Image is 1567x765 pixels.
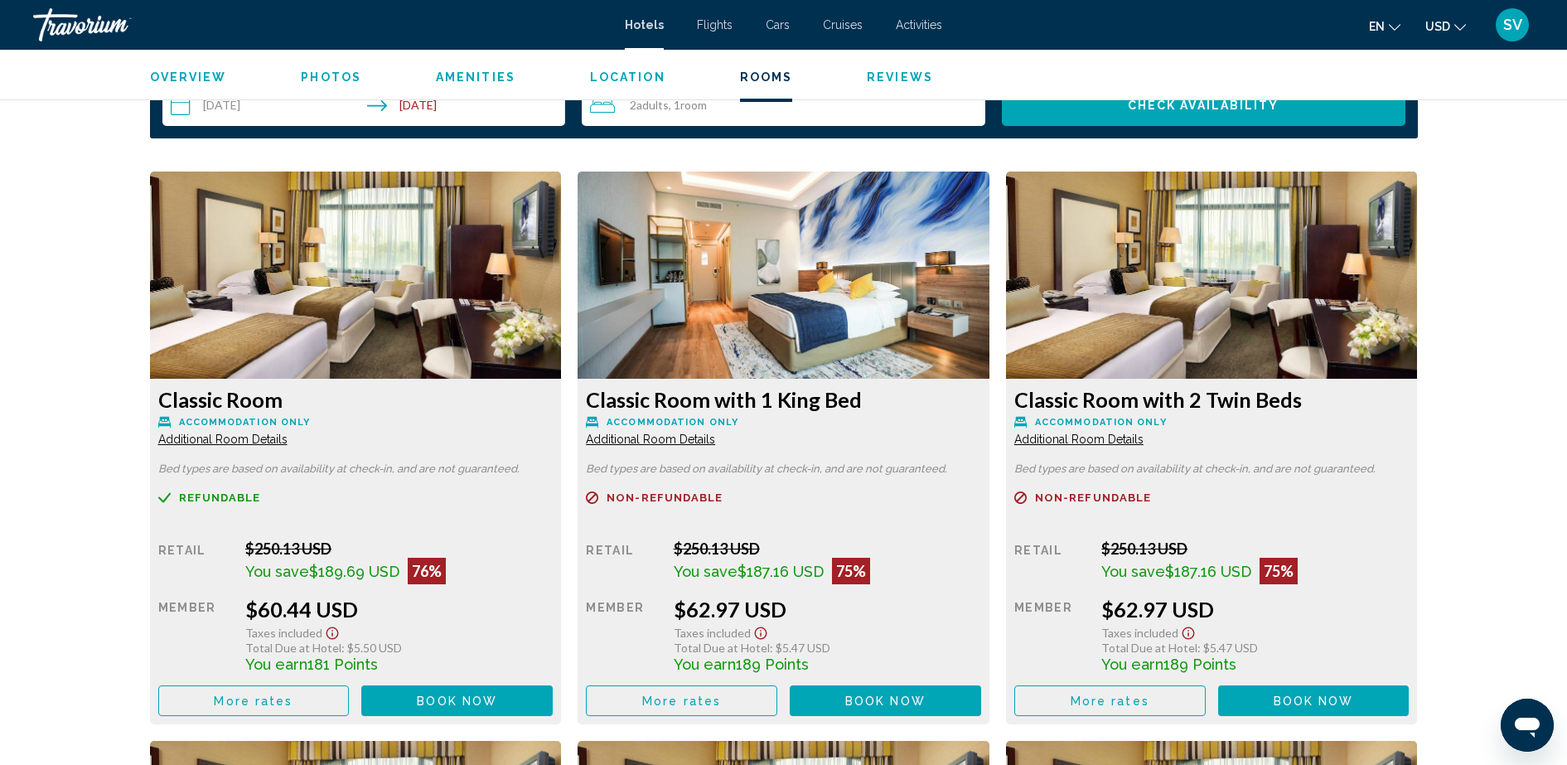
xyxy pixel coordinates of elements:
span: Overview [150,70,227,84]
span: You save [674,563,738,580]
span: Non-refundable [607,492,723,503]
button: Travelers: 2 adults, 0 children [582,85,985,126]
span: Total Due at Hotel [1101,641,1197,655]
span: $187.16 USD [738,563,824,580]
div: 75% [1260,558,1298,584]
span: USD [1425,20,1450,33]
a: Cruises [823,18,863,31]
span: $187.16 USD [1165,563,1251,580]
a: Hotels [625,18,664,31]
span: Accommodation Only [1035,417,1167,428]
span: Reviews [867,70,933,84]
span: 189 Points [736,656,809,673]
span: You earn [245,656,307,673]
span: Photos [301,70,361,84]
div: : $5.47 USD [1101,641,1409,655]
div: : $5.50 USD [245,641,553,655]
span: More rates [1071,695,1149,708]
span: You save [245,563,309,580]
p: Bed types are based on availability at check-in, and are not guaranteed. [586,463,981,475]
button: More rates [1014,685,1206,716]
div: Search widget [162,85,1405,126]
span: $189.69 USD [309,563,399,580]
span: 2 [630,99,669,112]
button: Book now [790,685,981,716]
button: Book now [1218,685,1410,716]
span: Adults [636,98,669,112]
span: Total Due at Hotel [674,641,770,655]
button: Overview [150,70,227,85]
span: Taxes included [674,626,751,640]
span: Additional Room Details [586,433,715,446]
div: $250.13 USD [1101,540,1409,558]
span: Rooms [740,70,793,84]
span: Taxes included [1101,626,1178,640]
h3: Classic Room with 1 King Bed [586,387,981,412]
span: More rates [642,695,721,708]
button: More rates [158,685,350,716]
span: Accommodation Only [607,417,738,428]
span: Additional Room Details [158,433,288,446]
a: Activities [896,18,942,31]
button: Show Taxes and Fees disclaimer [322,622,342,641]
div: Member [586,597,660,673]
div: $62.97 USD [1101,597,1409,622]
div: Retail [586,540,660,584]
div: Retail [158,540,233,584]
span: Non-refundable [1035,492,1151,503]
a: Travorium [33,8,608,41]
button: Rooms [740,70,793,85]
span: More rates [214,695,293,708]
span: 181 Points [307,656,378,673]
h3: Classic Room with 2 Twin Beds [1014,387,1410,412]
div: : $5.47 USD [674,641,981,655]
button: Photos [301,70,361,85]
button: Book now [361,685,553,716]
span: You earn [1101,656,1163,673]
div: $60.44 USD [245,597,553,622]
a: Cars [766,18,790,31]
span: Book now [845,695,926,708]
button: Show Taxes and Fees disclaimer [1178,622,1198,641]
div: Retail [1014,540,1089,584]
span: You earn [674,656,736,673]
iframe: Poga, lai palaistu ziņojumapmaiņas logu [1501,699,1554,752]
div: $250.13 USD [674,540,981,558]
button: Check Availability [1002,85,1405,126]
span: 189 Points [1163,656,1236,673]
button: More rates [586,685,777,716]
a: Flights [697,18,733,31]
img: 20560466-27a1-4ecc-ad77-cbff2a1ce1b4.jpeg [150,172,562,379]
span: Total Due at Hotel [245,641,341,655]
div: 75% [832,558,870,584]
button: Location [590,70,665,85]
button: Reviews [867,70,933,85]
span: Room [680,98,707,112]
button: User Menu [1491,7,1534,42]
p: Bed types are based on availability at check-in, and are not guaranteed. [1014,463,1410,475]
span: , 1 [669,99,707,112]
span: You save [1101,563,1165,580]
a: Refundable [158,491,554,504]
span: Accommodation Only [179,417,311,428]
div: $62.97 USD [674,597,981,622]
span: SV [1503,17,1522,33]
button: Change currency [1425,14,1466,38]
div: Member [1014,597,1089,673]
div: Member [158,597,233,673]
div: 76% [408,558,446,584]
button: Show Taxes and Fees disclaimer [751,622,771,641]
span: Additional Room Details [1014,433,1144,446]
span: Taxes included [245,626,322,640]
span: Amenities [436,70,515,84]
span: Book now [417,695,497,708]
button: Amenities [436,70,515,85]
span: Refundable [179,492,261,503]
button: Check-in date: Sep 15, 2025 Check-out date: Sep 16, 2025 [162,85,566,126]
div: $250.13 USD [245,540,553,558]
